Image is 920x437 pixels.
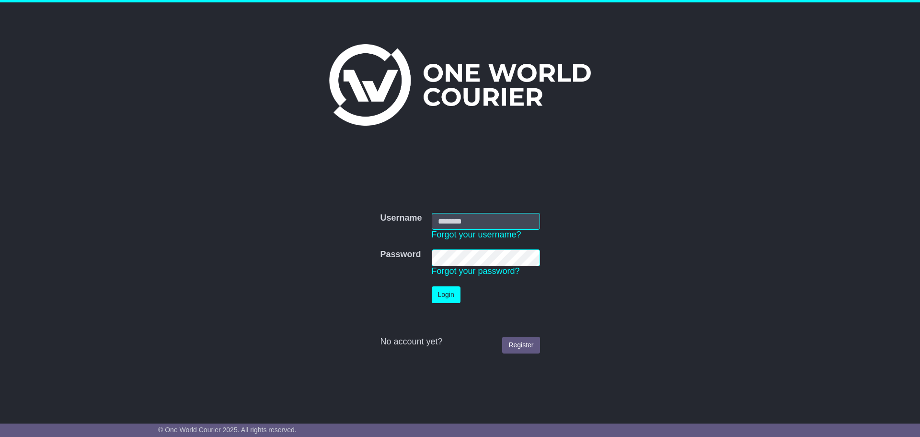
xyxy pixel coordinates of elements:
a: Register [502,337,540,354]
img: One World [329,44,591,126]
a: Forgot your username? [432,230,521,239]
button: Login [432,286,460,303]
label: Password [380,249,421,260]
div: No account yet? [380,337,540,347]
label: Username [380,213,422,224]
span: © One World Courier 2025. All rights reserved. [158,426,297,434]
a: Forgot your password? [432,266,520,276]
